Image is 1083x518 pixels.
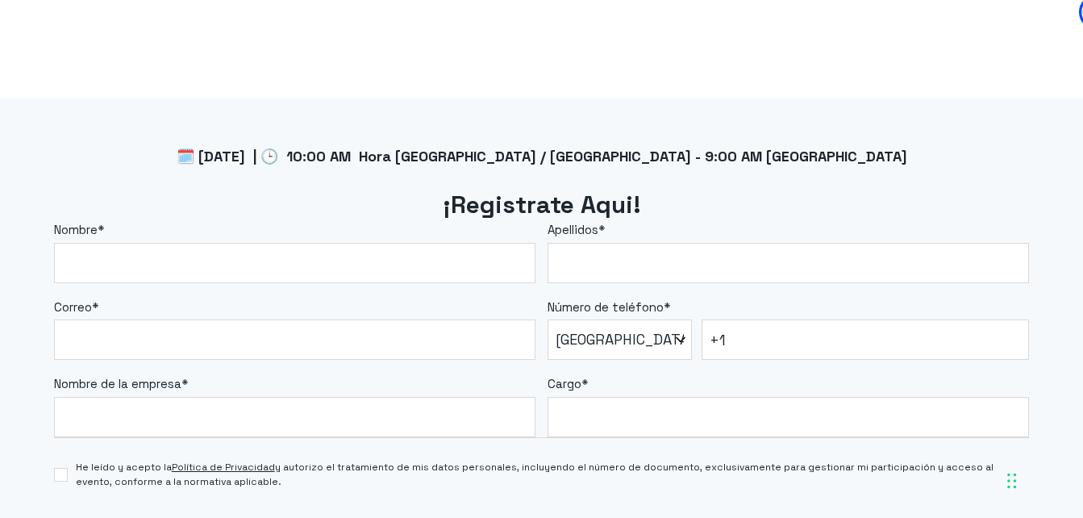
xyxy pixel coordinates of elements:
iframe: Chat Widget [793,311,1083,518]
div: Widget de chat [793,311,1083,518]
div: Arrastrar [1007,457,1017,505]
a: Política de Privacidad [172,461,275,474]
h2: ¡Registrate Aqui! [54,189,1029,222]
input: He leído y acepto laPolítica de Privacidady autorizo el tratamiento de mis datos personales, incl... [54,468,68,482]
span: Correo [54,299,92,315]
span: Cargo [548,376,581,391]
span: He leído y acepto la y autorizo el tratamiento de mis datos personales, incluyendo el número de d... [76,460,1029,489]
span: Apellidos [548,222,598,237]
span: Nombre [54,222,98,237]
span: Nombre de la empresa [54,376,181,391]
span: Número de teléfono [548,299,664,315]
span: 🗓️ [DATE] | 🕒 10:00 AM Hora [GEOGRAPHIC_DATA] / [GEOGRAPHIC_DATA] - 9:00 AM [GEOGRAPHIC_DATA] [177,147,907,165]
